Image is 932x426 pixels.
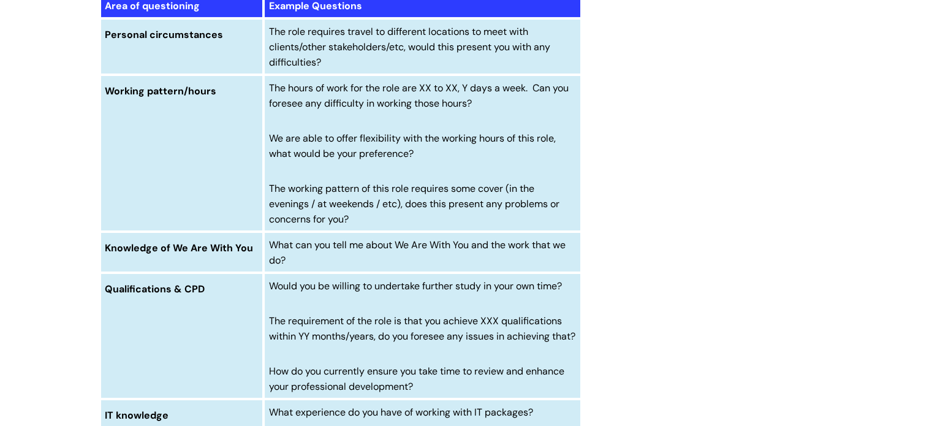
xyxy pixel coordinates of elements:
[269,280,562,292] span: Would you be willing to undertake further study in your own time?
[105,85,216,97] span: Working pattern/hours
[269,25,550,69] span: The role requires travel to different locations to meet with clients/other stakeholders/etc, woul...
[269,314,575,343] span: The requirement of the role is that you achieve XXX qualifications within YY months/years, do you...
[105,242,253,254] span: Knowledge of We Are With You
[269,132,556,160] span: We are able to offer flexibility with the working hours of this role, what would be your preference?
[269,238,566,267] span: What can you tell me about We Are With You and the work that we do?
[269,82,569,110] span: The hours of work for the role are XX to XX, Y days a week. Can you foresee any difficulty in wor...
[105,283,205,295] span: Qualifications & CPD
[269,406,533,419] span: What experience do you have of working with IT packages?
[269,365,564,393] span: How do you currently ensure you take time to review and enhance your professional development?
[105,409,169,422] span: IT knowledge
[269,182,559,226] span: The working pattern of this role requires some cover (in the evenings / at weekends / etc), does ...
[105,28,223,41] span: Personal circumstances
